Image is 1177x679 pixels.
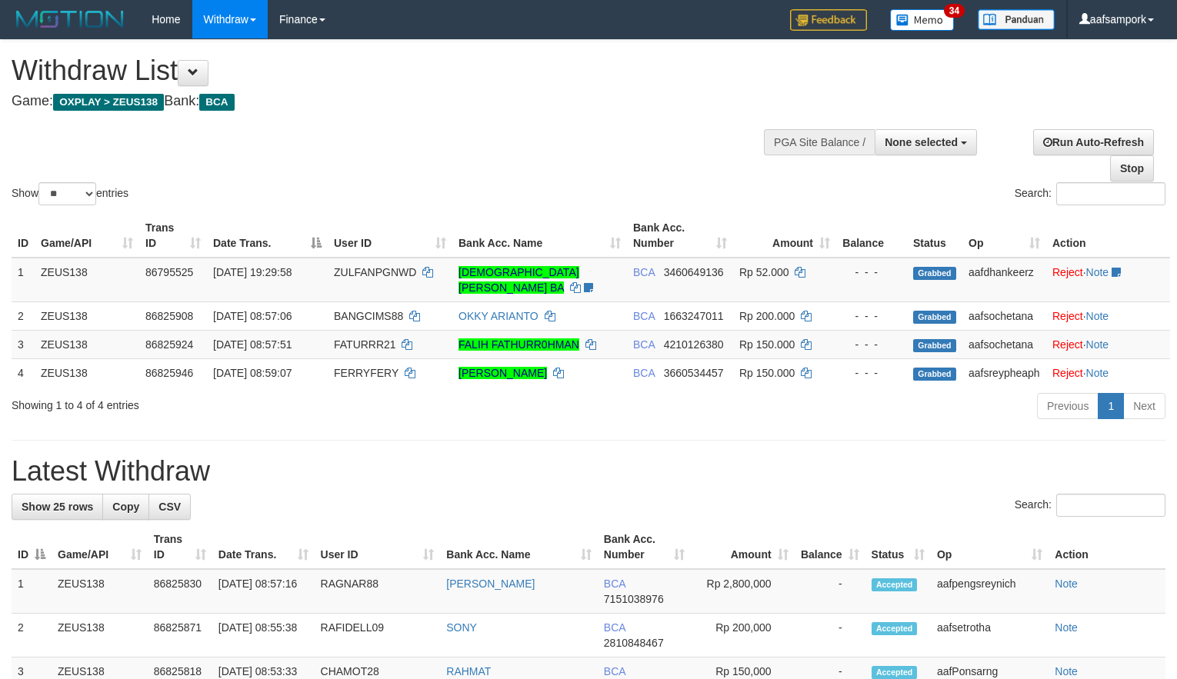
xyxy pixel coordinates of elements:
[139,214,207,258] th: Trans ID: activate to sort column ascending
[604,665,625,677] span: BCA
[978,9,1055,30] img: panduan.png
[12,525,52,569] th: ID: activate to sort column descending
[604,577,625,590] span: BCA
[604,637,664,649] span: Copy 2810848467 to clipboard
[213,266,292,278] span: [DATE] 19:29:58
[35,258,139,302] td: ZEUS138
[633,338,655,351] span: BCA
[12,614,52,657] td: 2
[875,129,977,155] button: None selected
[12,94,769,109] h4: Game: Bank:
[1015,494,1165,517] label: Search:
[962,330,1046,358] td: aafsochetana
[913,267,956,280] span: Grabbed
[842,265,901,280] div: - - -
[145,310,193,322] span: 86825908
[158,501,181,513] span: CSV
[148,525,212,569] th: Trans ID: activate to sort column ascending
[739,310,795,322] span: Rp 200.000
[962,358,1046,387] td: aafsreypheaph
[440,525,598,569] th: Bank Acc. Name: activate to sort column ascending
[691,525,795,569] th: Amount: activate to sort column ascending
[35,358,139,387] td: ZEUS138
[890,9,955,31] img: Button%20Memo.svg
[691,614,795,657] td: Rp 200,000
[334,310,403,322] span: BANGCIMS88
[913,339,956,352] span: Grabbed
[872,622,918,635] span: Accepted
[691,569,795,614] td: Rp 2,800,000
[739,338,795,351] span: Rp 150.000
[315,569,441,614] td: RAGNAR88
[1098,393,1124,419] a: 1
[944,4,965,18] span: 34
[458,310,538,322] a: OKKY ARIANTO
[148,614,212,657] td: 86825871
[1086,367,1109,379] a: Note
[35,330,139,358] td: ZEUS138
[452,214,627,258] th: Bank Acc. Name: activate to sort column ascending
[931,569,1049,614] td: aafpengsreynich
[212,525,315,569] th: Date Trans.: activate to sort column ascending
[446,665,491,677] a: RAHMAT
[633,266,655,278] span: BCA
[962,214,1046,258] th: Op: activate to sort column ascending
[664,266,724,278] span: Copy 3460649136 to clipboard
[598,525,691,569] th: Bank Acc. Number: activate to sort column ascending
[12,569,52,614] td: 1
[12,494,103,520] a: Show 25 rows
[1086,338,1109,351] a: Note
[836,214,907,258] th: Balance
[913,311,956,324] span: Grabbed
[1052,266,1083,278] a: Reject
[334,266,416,278] span: ZULFANPGNWD
[145,266,193,278] span: 86795525
[12,301,35,330] td: 2
[604,621,625,634] span: BCA
[12,8,128,31] img: MOTION_logo.png
[458,338,579,351] a: FALIH FATHURR0HMAN
[790,9,867,31] img: Feedback.jpg
[334,367,398,379] span: FERRYFERY
[633,310,655,322] span: BCA
[842,308,901,324] div: - - -
[1046,330,1170,358] td: ·
[1049,525,1165,569] th: Action
[795,614,865,657] td: -
[213,367,292,379] span: [DATE] 08:59:07
[1052,310,1083,322] a: Reject
[1055,665,1078,677] a: Note
[199,94,234,111] span: BCA
[315,525,441,569] th: User ID: activate to sort column ascending
[733,214,836,258] th: Amount: activate to sort column ascending
[12,358,35,387] td: 4
[1123,393,1165,419] a: Next
[962,258,1046,302] td: aafdhankeerz
[12,456,1165,487] h1: Latest Withdraw
[1033,129,1154,155] a: Run Auto-Refresh
[315,614,441,657] td: RAFIDELL09
[842,337,901,352] div: - - -
[12,55,769,86] h1: Withdraw List
[212,614,315,657] td: [DATE] 08:55:38
[112,501,139,513] span: Copy
[1015,182,1165,205] label: Search:
[795,569,865,614] td: -
[12,258,35,302] td: 1
[664,367,724,379] span: Copy 3660534457 to clipboard
[872,666,918,679] span: Accepted
[102,494,149,520] a: Copy
[739,266,789,278] span: Rp 52.000
[1046,358,1170,387] td: ·
[1046,258,1170,302] td: ·
[213,310,292,322] span: [DATE] 08:57:06
[22,501,93,513] span: Show 25 rows
[931,614,1049,657] td: aafsetrotha
[1086,310,1109,322] a: Note
[931,525,1049,569] th: Op: activate to sort column ascending
[764,129,875,155] div: PGA Site Balance /
[12,391,479,413] div: Showing 1 to 4 of 4 entries
[446,577,535,590] a: [PERSON_NAME]
[12,330,35,358] td: 3
[907,214,962,258] th: Status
